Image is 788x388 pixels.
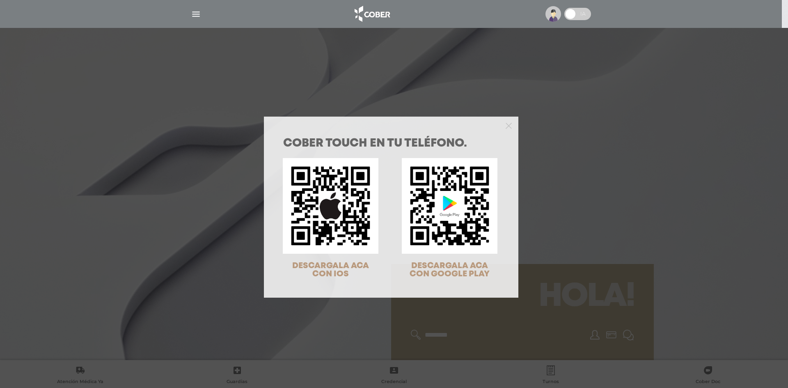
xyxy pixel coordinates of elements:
span: DESCARGALA ACA CON GOOGLE PLAY [410,262,490,278]
span: DESCARGALA ACA CON IOS [292,262,369,278]
button: Close [506,122,512,129]
img: qr-code [283,158,378,254]
img: qr-code [402,158,497,254]
h1: COBER TOUCH en tu teléfono. [283,138,499,149]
